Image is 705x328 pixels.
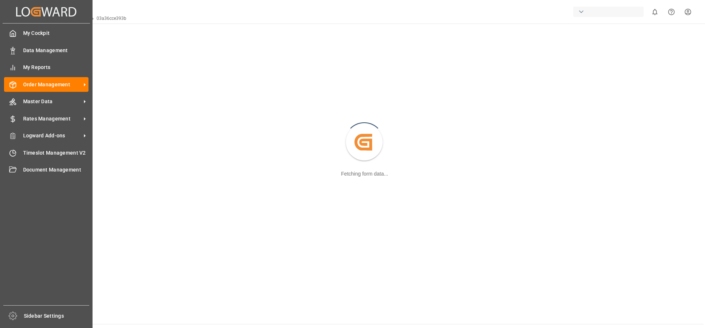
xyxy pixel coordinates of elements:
[23,132,81,140] span: Logward Add-ons
[23,29,89,37] span: My Cockpit
[23,149,89,157] span: Timeslot Management V2
[23,115,81,123] span: Rates Management
[23,166,89,174] span: Document Management
[647,4,663,20] button: show 0 new notifications
[4,60,88,75] a: My Reports
[23,47,89,54] span: Data Management
[4,26,88,40] a: My Cockpit
[4,163,88,177] a: Document Management
[663,4,680,20] button: Help Center
[23,98,81,105] span: Master Data
[24,312,90,320] span: Sidebar Settings
[4,145,88,160] a: Timeslot Management V2
[4,43,88,57] a: Data Management
[23,64,89,71] span: My Reports
[341,170,388,178] div: Fetching form data...
[23,81,81,89] span: Order Management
